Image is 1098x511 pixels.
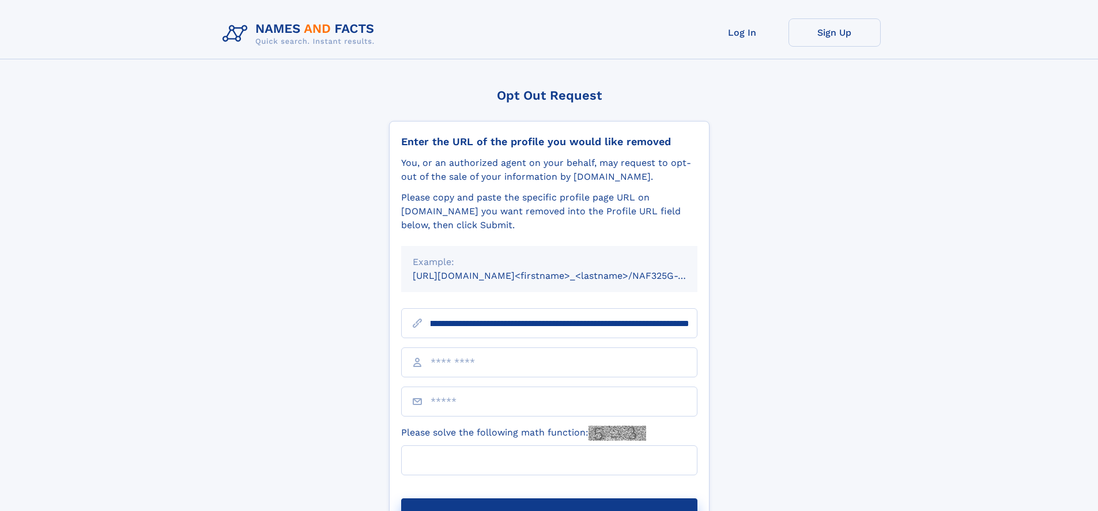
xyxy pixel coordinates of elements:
[413,270,719,281] small: [URL][DOMAIN_NAME]<firstname>_<lastname>/NAF325G-xxxxxxxx
[218,18,384,50] img: Logo Names and Facts
[401,135,697,148] div: Enter the URL of the profile you would like removed
[696,18,788,47] a: Log In
[401,426,646,441] label: Please solve the following math function:
[389,88,710,103] div: Opt Out Request
[401,191,697,232] div: Please copy and paste the specific profile page URL on [DOMAIN_NAME] you want removed into the Pr...
[413,255,686,269] div: Example:
[401,156,697,184] div: You, or an authorized agent on your behalf, may request to opt-out of the sale of your informatio...
[788,18,881,47] a: Sign Up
